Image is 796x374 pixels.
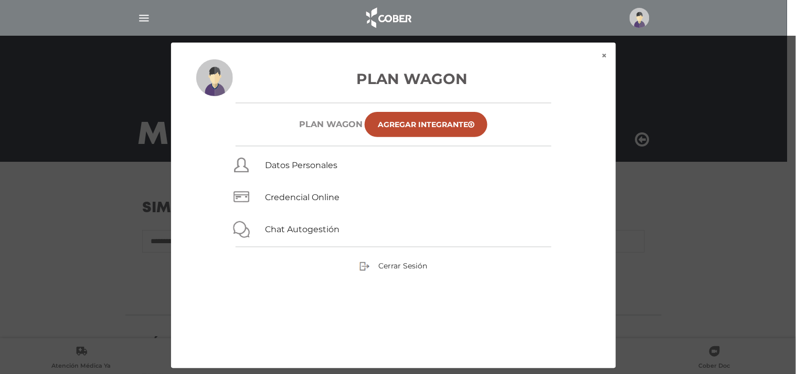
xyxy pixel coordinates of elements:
a: Cerrar Sesión [359,261,427,270]
h3: Plan Wagon [196,68,591,90]
button: × [593,43,616,69]
h6: Plan WAGON [299,119,363,129]
img: profile-placeholder.svg [630,8,650,28]
a: Chat Autogestión [265,224,339,234]
a: Credencial Online [265,192,339,202]
img: profile-placeholder.svg [196,59,233,96]
a: Datos Personales [265,160,337,170]
img: logo_cober_home-white.png [360,5,416,30]
a: Agregar Integrante [365,112,487,137]
span: Cerrar Sesión [378,261,427,271]
img: Cober_menu-lines-white.svg [137,12,151,25]
img: sign-out.png [359,261,370,272]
